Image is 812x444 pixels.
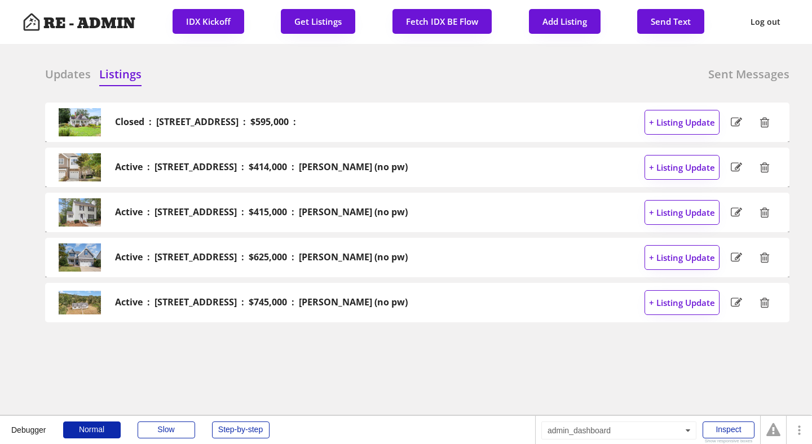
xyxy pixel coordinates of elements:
button: + Listing Update [645,290,720,315]
h2: Active : [STREET_ADDRESS] : $414,000 : [PERSON_NAME] (no pw) [115,162,408,172]
h6: Listings [99,66,142,82]
div: Step-by-step [212,421,270,438]
button: + Listing Update [645,155,720,180]
img: 20250918140607656356000000-o.jpg [59,288,101,317]
img: 20250924150533702928000000-o.jpg [59,153,101,181]
h2: Active : [STREET_ADDRESS] : $415,000 : [PERSON_NAME] (no pw) [115,207,408,217]
button: + Listing Update [645,110,720,135]
h2: Active : [STREET_ADDRESS] : $745,000 : [PERSON_NAME] (no pw) [115,297,408,308]
button: Add Listing [529,9,601,34]
div: Inspect [703,421,754,438]
button: Get Listings [281,9,355,34]
button: + Listing Update [645,200,720,225]
button: Fetch IDX BE Flow [392,9,492,34]
div: Normal [63,421,121,438]
div: Slow [138,421,195,438]
button: Log out [742,9,789,35]
img: 20250807021851999916000000-o.jpg [59,108,101,136]
h6: Updates [45,66,91,82]
h6: Sent Messages [708,66,789,82]
div: admin_dashboard [541,421,696,439]
button: + Listing Update [645,245,720,270]
h4: RE - ADMIN [43,16,135,31]
div: Debugger [11,416,46,434]
img: 20250917173550054363000000-o.jpg [59,198,101,227]
img: Artboard%201%20copy%203.svg [23,13,41,31]
img: 20250924143846169467000000-o.jpg [59,243,101,272]
button: Send Text [637,9,704,34]
h2: Closed : [STREET_ADDRESS] : $595,000 : [115,117,296,127]
div: Show responsive boxes [703,439,754,443]
button: IDX Kickoff [173,9,244,34]
h2: Active : [STREET_ADDRESS] : $625,000 : [PERSON_NAME] (no pw) [115,252,408,263]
